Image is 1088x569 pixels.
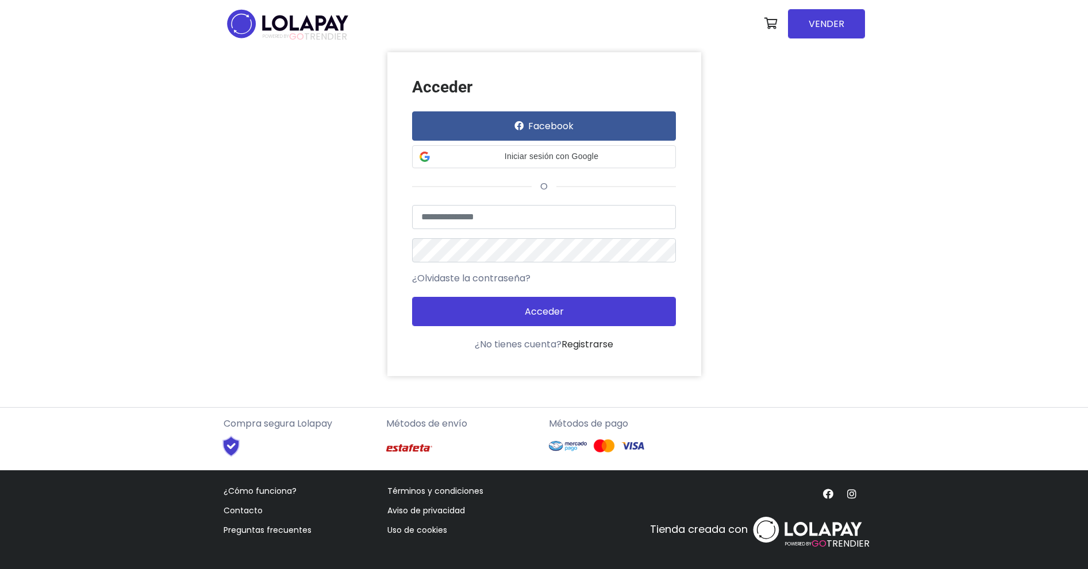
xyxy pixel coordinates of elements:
[549,417,702,431] p: Métodos de pago
[263,32,347,42] span: TRENDIER
[412,78,676,97] h3: Acceder
[562,338,613,351] a: Registrarse
[412,111,676,141] button: Facebook
[621,439,644,453] img: Visa Logo
[387,485,483,497] a: Términos y condiciones
[412,297,676,326] button: Acceder
[750,508,865,552] a: POWERED BYGOTRENDIER
[435,150,668,162] span: Iniciar sesión con Google
[593,439,616,453] img: Mastercard Logo
[750,513,865,546] img: logo_white.svg
[224,485,297,497] a: ¿Cómo funciona?
[387,505,465,516] a: Aviso de privacidad
[650,521,748,537] p: Tienda creada con
[387,524,447,536] a: Uso de cookies
[412,145,676,168] div: Iniciar sesión con Google
[224,524,312,536] a: Preguntas frecuentes
[212,435,251,457] img: Shield Logo
[224,417,377,431] p: Compra segura Lolapay
[263,33,289,40] span: POWERED BY
[785,537,870,551] span: TRENDIER
[224,6,352,42] img: logo
[812,537,826,550] span: GO
[412,338,676,351] div: ¿No tienes cuenta?
[289,30,304,43] span: GO
[224,505,263,516] a: Contacto
[532,180,556,193] span: o
[412,272,530,285] a: ¿Olvidaste la contraseña?
[785,540,812,547] span: POWERED BY
[788,9,865,38] a: VENDER
[386,435,432,461] img: Estafeta Logo
[386,417,540,431] p: Métodos de envío
[549,435,587,457] img: Mercado Pago Logo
